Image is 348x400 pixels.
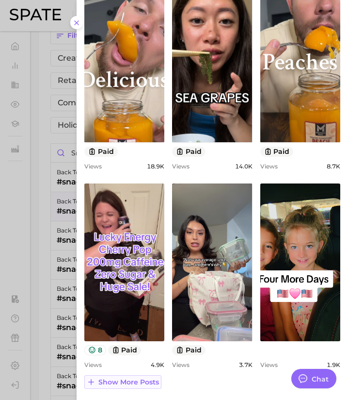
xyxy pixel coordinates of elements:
button: 8 [84,345,106,355]
button: paid [84,147,118,157]
span: Views [172,361,190,368]
span: Views [84,361,102,368]
span: 8.7k [327,163,340,170]
span: Show more posts [98,378,159,386]
button: paid [108,345,142,355]
span: 14.0k [235,163,253,170]
button: paid [260,147,294,157]
span: 4.9k [151,361,164,368]
button: paid [172,147,206,157]
span: 1.9k [327,361,340,368]
span: Views [172,163,190,170]
span: 3.7k [239,361,253,368]
span: Views [84,163,102,170]
span: Views [260,163,278,170]
span: 18.9k [147,163,164,170]
span: Views [260,361,278,368]
button: Show more posts [84,375,161,389]
button: paid [172,345,206,355]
